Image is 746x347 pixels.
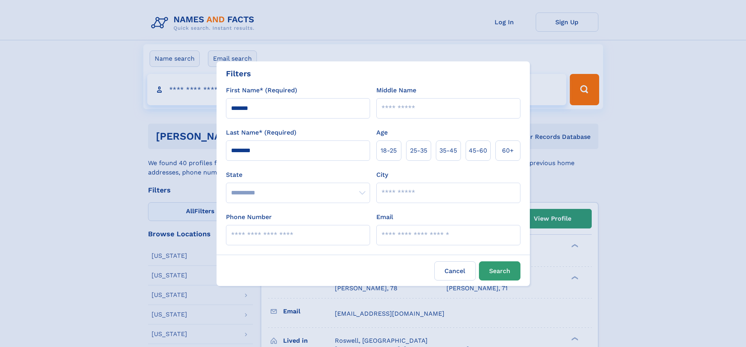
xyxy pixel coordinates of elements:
[376,170,388,180] label: City
[376,86,416,95] label: Middle Name
[226,68,251,79] div: Filters
[376,212,393,222] label: Email
[226,128,296,137] label: Last Name* (Required)
[434,261,476,280] label: Cancel
[479,261,520,280] button: Search
[502,146,514,155] span: 60+
[226,86,297,95] label: First Name* (Required)
[410,146,427,155] span: 25‑35
[469,146,487,155] span: 45‑60
[226,212,272,222] label: Phone Number
[376,128,388,137] label: Age
[439,146,457,155] span: 35‑45
[381,146,397,155] span: 18‑25
[226,170,370,180] label: State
